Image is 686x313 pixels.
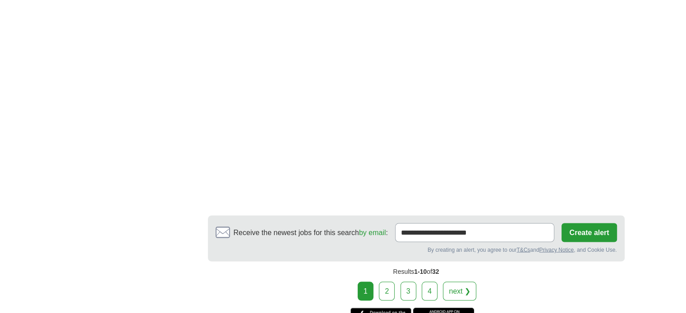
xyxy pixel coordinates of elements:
a: next ❯ [443,281,476,300]
a: 2 [379,281,395,300]
a: T&Cs [516,246,530,253]
div: 1 [358,281,373,300]
span: Receive the newest jobs for this search : [234,227,388,238]
span: 32 [432,268,439,275]
button: Create alert [562,223,617,242]
div: By creating an alert, you agree to our and , and Cookie Use. [216,245,617,254]
a: 4 [422,281,437,300]
span: 1-10 [414,268,427,275]
a: by email [359,228,386,236]
div: Results of [208,261,625,281]
a: Privacy Notice [539,246,574,253]
a: 3 [401,281,416,300]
